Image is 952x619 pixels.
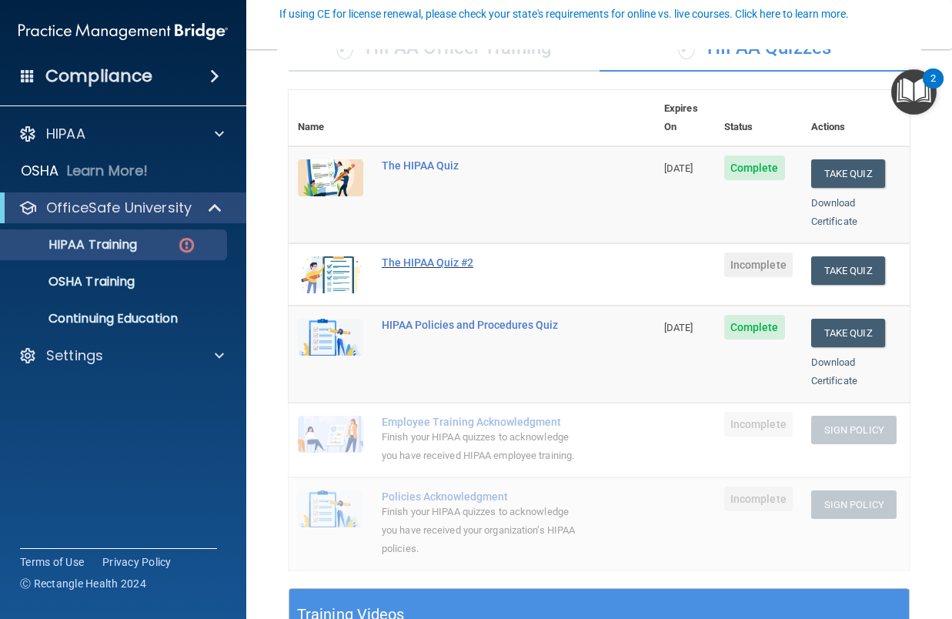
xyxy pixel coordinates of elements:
[811,319,885,347] button: Take Quiz
[277,6,851,22] button: If using CE for license renewal, please check your state's requirements for online vs. live cours...
[10,237,137,253] p: HIPAA Training
[655,90,715,146] th: Expires On
[279,8,849,19] div: If using CE for license renewal, please check your state's requirements for online vs. live cours...
[891,69,937,115] button: Open Resource Center, 2 new notifications
[811,197,857,227] a: Download Certificate
[20,554,84,570] a: Terms of Use
[811,159,885,188] button: Take Quiz
[811,416,897,444] button: Sign Policy
[382,159,578,172] div: The HIPAA Quiz
[177,236,196,255] img: danger-circle.6113f641.png
[724,412,793,437] span: Incomplete
[18,199,223,217] a: OfficeSafe University
[724,487,793,511] span: Incomplete
[724,156,785,180] span: Complete
[724,315,785,340] span: Complete
[21,162,59,180] p: OSHA
[811,256,885,285] button: Take Quiz
[67,162,149,180] p: Learn More!
[382,319,578,331] div: HIPAA Policies and Procedures Quiz
[382,256,578,269] div: The HIPAA Quiz #2
[811,490,897,519] button: Sign Policy
[802,90,910,146] th: Actions
[18,346,224,365] a: Settings
[715,90,802,146] th: Status
[289,90,372,146] th: Name
[336,36,353,59] span: ✓
[811,356,857,386] a: Download Certificate
[382,490,578,503] div: Policies Acknowledgment
[102,554,172,570] a: Privacy Policy
[724,253,793,277] span: Incomplete
[46,199,192,217] p: OfficeSafe University
[678,36,695,59] span: ✓
[18,125,224,143] a: HIPAA
[382,428,578,465] div: Finish your HIPAA quizzes to acknowledge you have received HIPAA employee training.
[664,322,693,333] span: [DATE]
[46,346,103,365] p: Settings
[382,416,578,428] div: Employee Training Acknowledgment
[20,576,146,591] span: Ⓒ Rectangle Health 2024
[664,162,693,174] span: [DATE]
[10,274,135,289] p: OSHA Training
[382,503,578,558] div: Finish your HIPAA quizzes to acknowledge you have received your organization’s HIPAA policies.
[10,311,220,326] p: Continuing Education
[46,125,85,143] p: HIPAA
[930,79,936,99] div: 2
[45,65,152,87] h4: Compliance
[18,16,228,47] img: PMB logo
